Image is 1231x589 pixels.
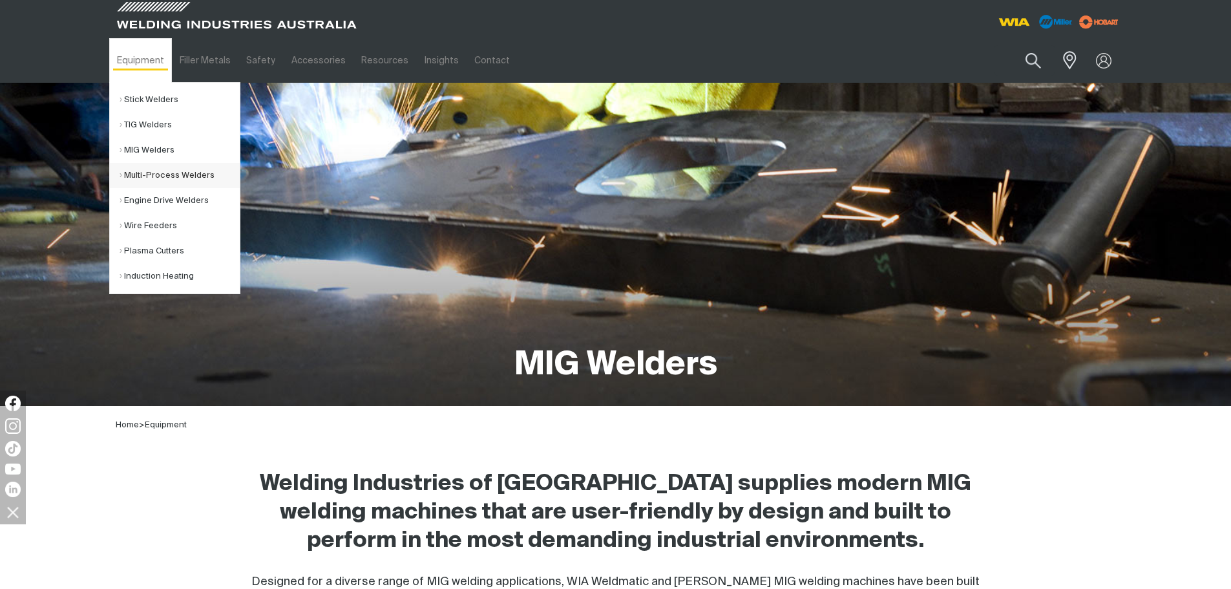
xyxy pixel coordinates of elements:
[172,38,238,83] a: Filler Metals
[5,441,21,456] img: TikTok
[5,482,21,497] img: LinkedIn
[2,501,24,523] img: hide socials
[120,163,240,188] a: Multi-Process Welders
[416,38,466,83] a: Insights
[120,138,240,163] a: MIG Welders
[139,421,145,429] span: >
[467,38,518,83] a: Contact
[251,470,980,555] h2: Welding Industries of [GEOGRAPHIC_DATA] supplies modern MIG welding machines that are user-friend...
[109,38,172,83] a: Equipment
[116,421,139,429] a: Home
[5,396,21,411] img: Facebook
[109,82,240,294] ul: Equipment Submenu
[120,213,240,239] a: Wire Feeders
[514,345,717,387] h1: MIG Welders
[120,112,240,138] a: TIG Welders
[120,188,240,213] a: Engine Drive Welders
[994,45,1055,76] input: Product name or item number...
[5,464,21,475] img: YouTube
[1075,12,1122,32] img: miller
[120,87,240,112] a: Stick Welders
[120,239,240,264] a: Plasma Cutters
[5,418,21,434] img: Instagram
[353,38,416,83] a: Resources
[238,38,283,83] a: Safety
[145,421,187,429] a: Equipment
[120,264,240,289] a: Induction Heating
[1011,45,1055,76] button: Search products
[109,38,869,83] nav: Main
[284,38,353,83] a: Accessories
